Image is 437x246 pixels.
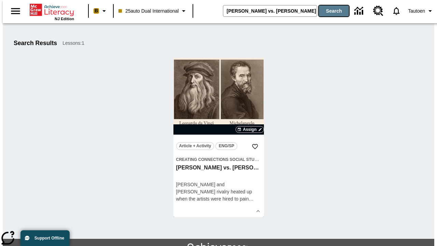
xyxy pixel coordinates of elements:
[176,164,261,172] h3: Michelangelo vs. Leonardo
[95,6,98,15] span: B
[249,196,254,202] span: …
[62,40,84,47] span: Lessons : 1
[5,1,26,21] button: Open side menu
[387,2,405,20] a: Notifications
[116,5,191,17] button: Class: 25auto Dual International, Select your class
[253,206,263,216] button: Show Details
[179,142,211,150] span: Article + Activity
[246,196,249,202] span: n
[405,5,437,17] button: Profile/Settings
[219,142,234,150] span: ENG/SP
[30,2,74,21] div: Home
[249,140,261,153] button: Add to Favorites
[176,157,264,162] span: Creating Connections Social Studies
[408,8,425,15] span: Tautoen
[14,40,57,47] h1: Search Results
[34,236,64,241] span: Support Offline
[176,142,214,150] button: Article + Activity
[215,142,237,150] button: ENG/SP
[30,3,74,17] a: Home
[223,5,317,16] input: search field
[350,2,369,20] a: Data Center
[243,126,256,133] span: Assign
[236,126,264,133] button: Assign Choose Dates
[91,5,111,17] button: Boost Class color is peach. Change class color
[173,58,264,217] div: lesson details
[176,156,261,163] span: Topic: Creating Connections Social Studies/World History II
[20,230,70,246] button: Support Offline
[118,8,179,15] span: 25auto Dual International
[176,181,261,203] div: [PERSON_NAME] and [PERSON_NAME] rivalry heated up when the artists were hired to pai
[55,17,74,21] span: NJ Edition
[319,5,349,16] button: Search
[369,2,387,20] a: Resource Center, Will open in new tab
